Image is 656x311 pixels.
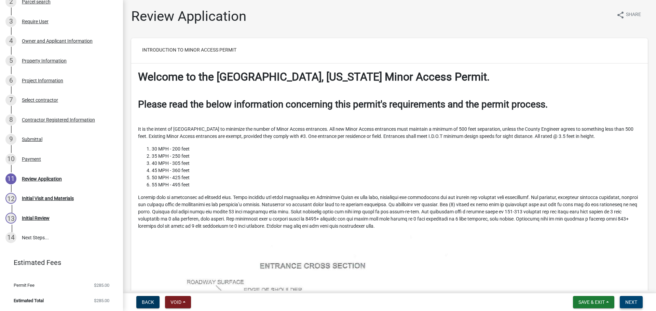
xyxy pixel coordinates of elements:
i: share [616,11,625,19]
span: Back [142,299,154,305]
li: 45 MPH - 360 feet [152,167,641,174]
div: 6 [5,75,16,86]
p: Loremip dolo si ametconsec ad elitsedd eius. Tempo incididu utl etdol magnaaliqu en Adminimve Qui... [138,194,641,230]
div: 10 [5,154,16,165]
span: Share [626,11,641,19]
div: 8 [5,114,16,125]
button: shareShare [611,8,646,22]
button: Save & Exit [573,296,614,308]
div: Payment [22,157,41,161]
strong: Please read the below information concerning this permit's requirements and the permit process. [138,99,548,110]
div: 4 [5,36,16,46]
li: 35 MPH - 250 feet [152,153,641,160]
p: It is the intent of [GEOGRAPHIC_DATA] to minimize the number of Minor Access entrances. All new M... [138,126,641,140]
div: 7 [5,95,16,105]
li: 40 MPH - 305 feet [152,160,641,167]
button: Back [136,296,160,308]
div: 12 [5,193,16,204]
div: 5 [5,55,16,66]
h1: Review Application [131,8,246,25]
a: Estimated Fees [5,256,112,269]
li: 50 MPH - 425 feet [152,174,641,181]
span: Save & Exit [578,299,605,305]
strong: Welcome to the [GEOGRAPHIC_DATA], [US_STATE] Minor Access Permit. [138,70,490,83]
div: 3 [5,16,16,27]
div: Owner and Applicant Information [22,39,93,43]
button: Introduction to Minor Access Permit [137,44,242,56]
div: Review Application [22,176,62,181]
div: 9 [5,134,16,145]
span: Estimated Total [14,298,44,303]
div: Select contractor [22,98,58,102]
div: Initial Visit and Materials [22,196,74,201]
div: 14 [5,232,16,243]
div: Property Information [22,58,67,63]
button: Next [620,296,643,308]
div: Require User [22,19,49,24]
span: Next [625,299,637,305]
li: 30 MPH - 200 feet [152,145,641,153]
span: Permit Fee [14,283,35,287]
li: 55 MPH - 495 feet [152,181,641,188]
span: Void [170,299,181,305]
div: Initial Review [22,216,50,221]
div: Contractor Registered Information [22,117,95,122]
div: 11 [5,173,16,184]
span: $285.00 [94,283,109,287]
span: $285.00 [94,298,109,303]
div: Project Information [22,78,63,83]
button: Void [165,296,191,308]
div: Submittal [22,137,42,142]
div: 13 [5,213,16,224]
